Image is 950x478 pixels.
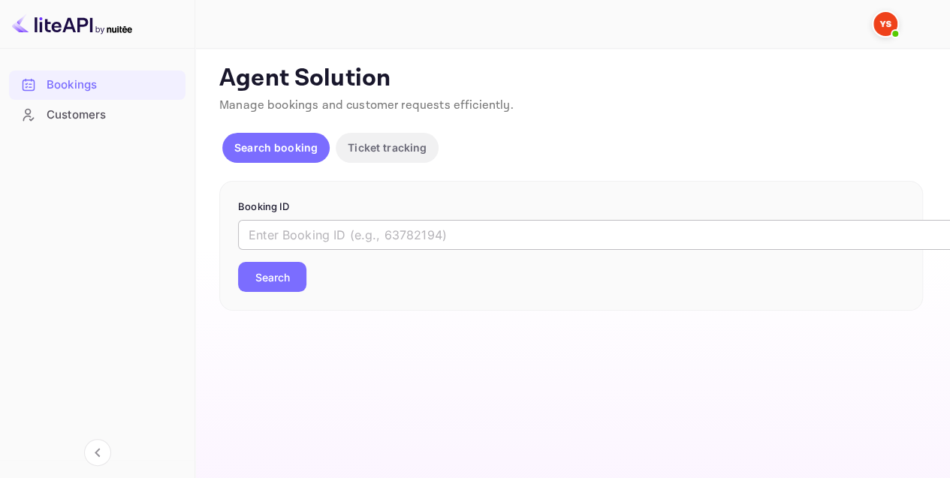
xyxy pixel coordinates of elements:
[873,12,897,36] img: Yandex Support
[348,140,427,155] p: Ticket tracking
[238,262,306,292] button: Search
[9,101,185,130] div: Customers
[219,64,923,94] p: Agent Solution
[219,98,514,113] span: Manage bookings and customer requests efficiently.
[234,140,318,155] p: Search booking
[12,12,132,36] img: LiteAPI logo
[238,200,904,215] p: Booking ID
[9,71,185,100] div: Bookings
[84,439,111,466] button: Collapse navigation
[47,77,178,94] div: Bookings
[9,101,185,128] a: Customers
[47,107,178,124] div: Customers
[9,71,185,98] a: Bookings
